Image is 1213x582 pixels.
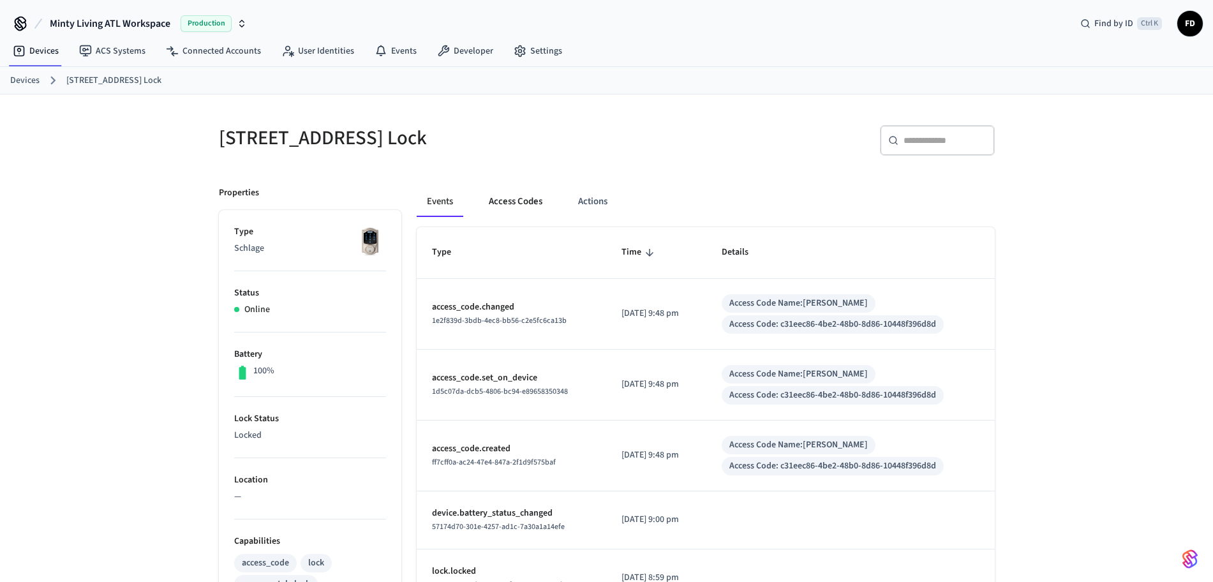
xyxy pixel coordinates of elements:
[234,348,386,361] p: Battery
[219,125,599,151] h5: [STREET_ADDRESS] Lock
[729,318,936,331] div: Access Code: c31eec86-4be2-48b0-8d86-10448f396d8d
[3,40,69,63] a: Devices
[417,186,995,217] div: ant example
[722,243,765,262] span: Details
[234,225,386,239] p: Type
[234,242,386,255] p: Schlage
[1070,12,1172,35] div: Find by IDCtrl K
[234,429,386,442] p: Locked
[729,438,868,452] div: Access Code Name: [PERSON_NAME]
[50,16,170,31] span: Minty Living ATL Workspace
[432,521,565,532] span: 57174d70-301e-4257-ad1c-7a30a1a14efe
[427,40,503,63] a: Developer
[729,297,868,310] div: Access Code Name: [PERSON_NAME]
[432,243,468,262] span: Type
[621,513,691,526] p: [DATE] 9:00 pm
[729,459,936,473] div: Access Code: c31eec86-4be2-48b0-8d86-10448f396d8d
[156,40,271,63] a: Connected Accounts
[479,186,553,217] button: Access Codes
[432,507,591,520] p: device.battery_status_changed
[181,15,232,32] span: Production
[308,556,324,570] div: lock
[432,565,591,578] p: lock.locked
[1177,11,1203,36] button: FD
[253,364,274,378] p: 100%
[234,412,386,426] p: Lock Status
[503,40,572,63] a: Settings
[432,301,591,314] p: access_code.changed
[10,74,40,87] a: Devices
[244,303,270,317] p: Online
[568,186,618,217] button: Actions
[432,371,591,385] p: access_code.set_on_device
[729,389,936,402] div: Access Code: c31eec86-4be2-48b0-8d86-10448f396d8d
[621,243,658,262] span: Time
[621,449,691,462] p: [DATE] 9:48 pm
[1182,549,1198,569] img: SeamLogoGradient.69752ec5.svg
[69,40,156,63] a: ACS Systems
[271,40,364,63] a: User Identities
[234,474,386,487] p: Location
[234,535,386,548] p: Capabilities
[1179,12,1202,35] span: FD
[234,287,386,300] p: Status
[432,315,567,326] span: 1e2f839d-3bdb-4ec8-bb56-c2e5fc6ca13b
[219,186,259,200] p: Properties
[1137,17,1162,30] span: Ctrl K
[417,186,463,217] button: Events
[66,74,161,87] a: [STREET_ADDRESS] Lock
[729,368,868,381] div: Access Code Name: [PERSON_NAME]
[621,307,691,320] p: [DATE] 9:48 pm
[234,490,386,504] p: —
[432,442,591,456] p: access_code.created
[432,457,556,468] span: ff7cff0a-ac24-47e4-847a-2f1d9f575baf
[242,556,289,570] div: access_code
[354,225,386,257] img: Schlage Sense Smart Deadbolt with Camelot Trim, Front
[364,40,427,63] a: Events
[432,386,568,397] span: 1d5c07da-dcb5-4806-bc94-e89658350348
[1094,17,1133,30] span: Find by ID
[621,378,691,391] p: [DATE] 9:48 pm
